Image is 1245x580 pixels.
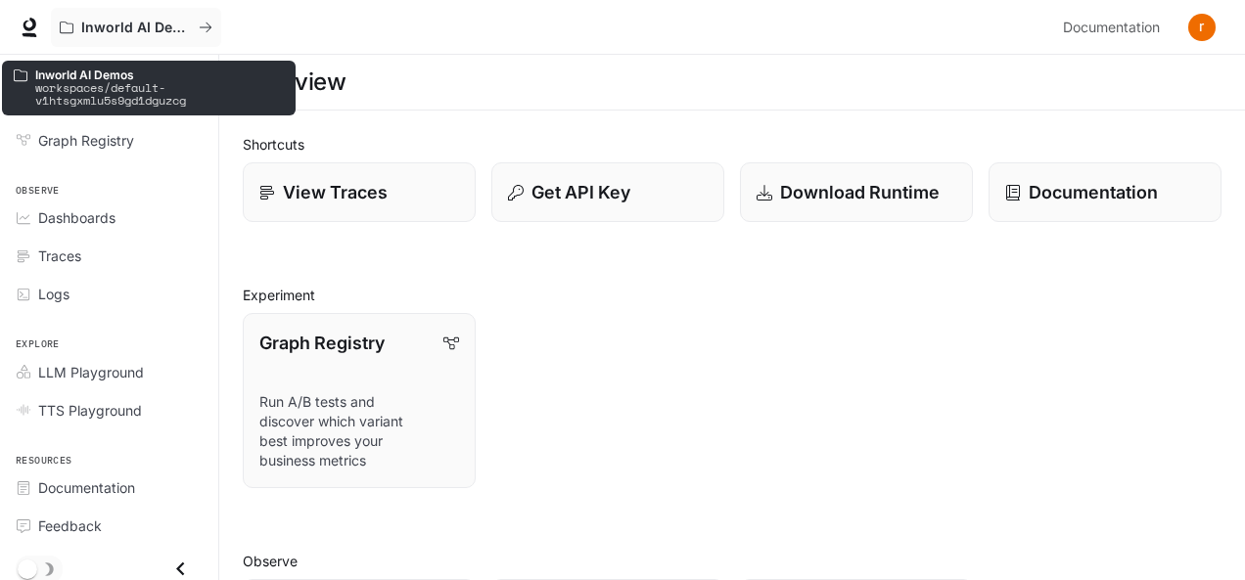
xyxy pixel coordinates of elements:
h2: Observe [243,551,1222,571]
button: All workspaces [51,8,221,47]
span: TTS Playground [38,400,142,421]
p: Inworld AI Demos [81,20,191,36]
a: LLM Playground [8,355,210,389]
button: User avatar [1182,8,1222,47]
a: Documentation [8,470,210,505]
a: Graph RegistryRun A/B tests and discover which variant best improves your business metrics [243,313,476,488]
p: Run A/B tests and discover which variant best improves your business metrics [259,392,459,470]
span: Dashboards [38,207,115,228]
a: Documentation [1055,8,1175,47]
p: Inworld AI Demos [35,68,284,81]
img: User avatar [1188,14,1216,41]
span: Feedback [38,515,102,536]
p: workspaces/default-v1htsgxmlu5s9gd1dguzcg [35,81,284,107]
a: Documentation [989,162,1222,222]
span: Dark mode toggle [18,558,37,579]
button: Get API Key [491,162,724,222]
span: Logs [38,284,69,304]
span: Graph Registry [38,130,134,151]
span: Traces [38,245,81,266]
h2: Experiment [243,285,1222,305]
h2: Shortcuts [243,134,1222,155]
p: View Traces [283,179,388,205]
a: Logs [8,277,210,311]
a: View Traces [243,162,476,222]
span: Documentation [1063,16,1160,40]
a: Traces [8,239,210,273]
a: TTS Playground [8,393,210,427]
a: Download Runtime [740,162,973,222]
p: Graph Registry [259,330,385,356]
p: Documentation [1029,179,1158,205]
span: Documentation [38,477,135,498]
p: Get API Key [531,179,630,205]
p: Download Runtime [780,179,940,205]
a: Graph Registry [8,123,210,157]
a: Feedback [8,509,210,543]
a: Dashboards [8,201,210,235]
span: LLM Playground [38,362,144,382]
